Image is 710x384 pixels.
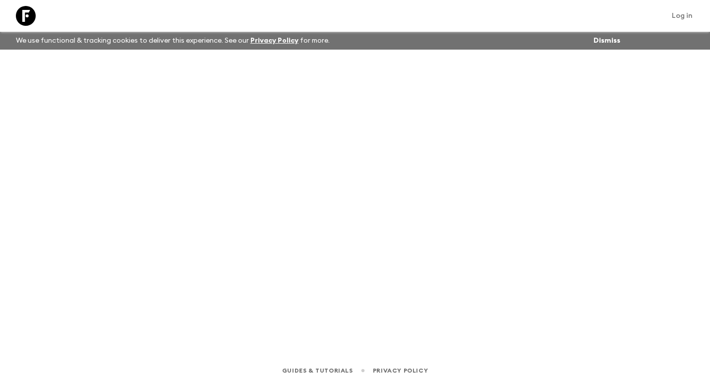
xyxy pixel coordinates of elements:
p: We use functional & tracking cookies to deliver this experience. See our for more. [12,32,334,50]
a: Guides & Tutorials [282,365,353,376]
a: Privacy Policy [373,365,428,376]
button: Dismiss [591,34,623,48]
a: Privacy Policy [250,37,298,44]
a: Log in [666,9,698,23]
